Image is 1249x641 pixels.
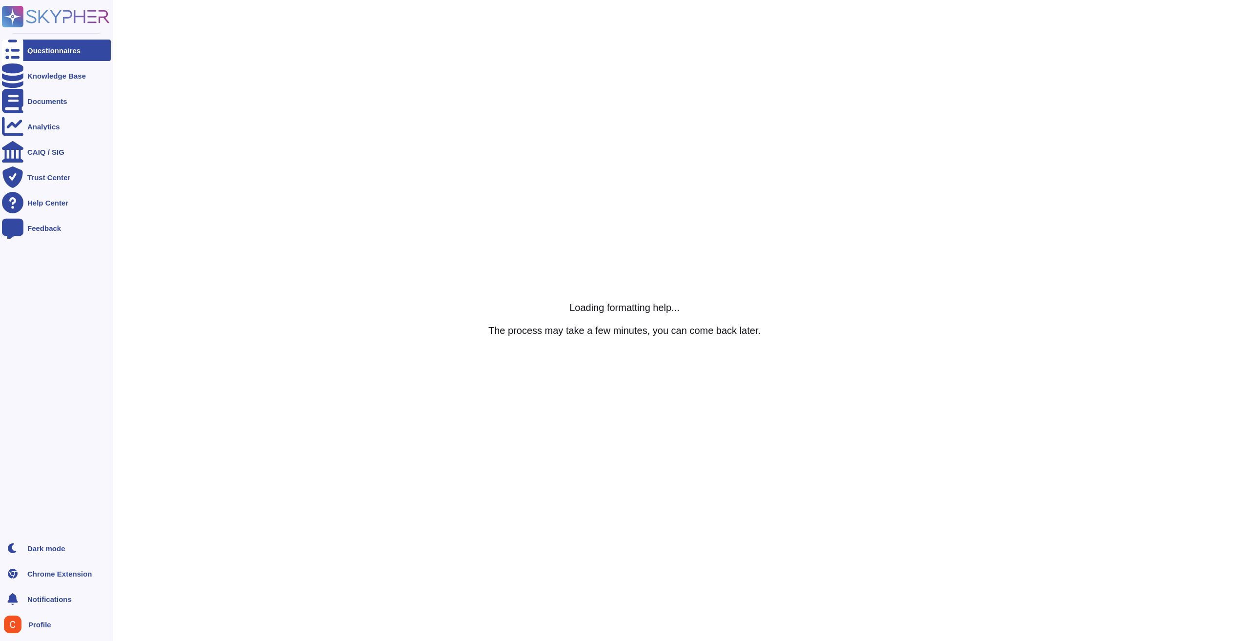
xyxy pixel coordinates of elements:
a: CAIQ / SIG [2,141,111,163]
a: Chrome Extension [2,563,111,584]
div: Chrome Extension [27,570,92,578]
h5: The process may take a few minutes, you can come back later. [488,324,761,336]
h5: Loading formatting help... [488,301,761,313]
a: Analytics [2,116,111,137]
a: Help Center [2,192,111,213]
div: Dark mode [27,545,65,552]
div: Knowledge Base [27,72,86,80]
div: Help Center [27,199,68,207]
span: Profile [28,621,51,628]
button: user [2,614,28,635]
a: Trust Center [2,166,111,188]
div: Questionnaires [27,47,81,54]
a: Questionnaires [2,40,111,61]
div: Documents [27,98,67,105]
div: Feedback [27,225,61,232]
div: Analytics [27,123,60,130]
a: Knowledge Base [2,65,111,86]
div: Trust Center [27,174,70,181]
a: Documents [2,90,111,112]
span: Notifications [27,596,72,603]
img: user [4,616,21,633]
a: Feedback [2,217,111,239]
div: CAIQ / SIG [27,148,64,156]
